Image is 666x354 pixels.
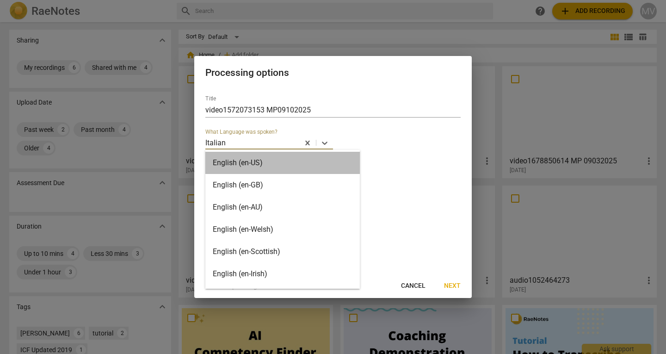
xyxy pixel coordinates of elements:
div: English (en-Irish) [205,263,360,285]
div: English (en-US) [205,152,360,174]
div: Spanish [205,285,360,307]
label: What Language was spoken? [205,129,277,135]
span: Cancel [401,281,425,291]
div: English (en-Welsh) [205,218,360,241]
div: English (en-Scottish) [205,241,360,263]
h2: Processing options [205,67,461,79]
span: Next [444,281,461,291]
div: English (en-AU) [205,196,360,218]
p: Italian [205,137,226,148]
div: English (en-GB) [205,174,360,196]
label: Title [205,96,216,101]
button: Next [437,278,468,294]
button: Cancel [394,278,433,294]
